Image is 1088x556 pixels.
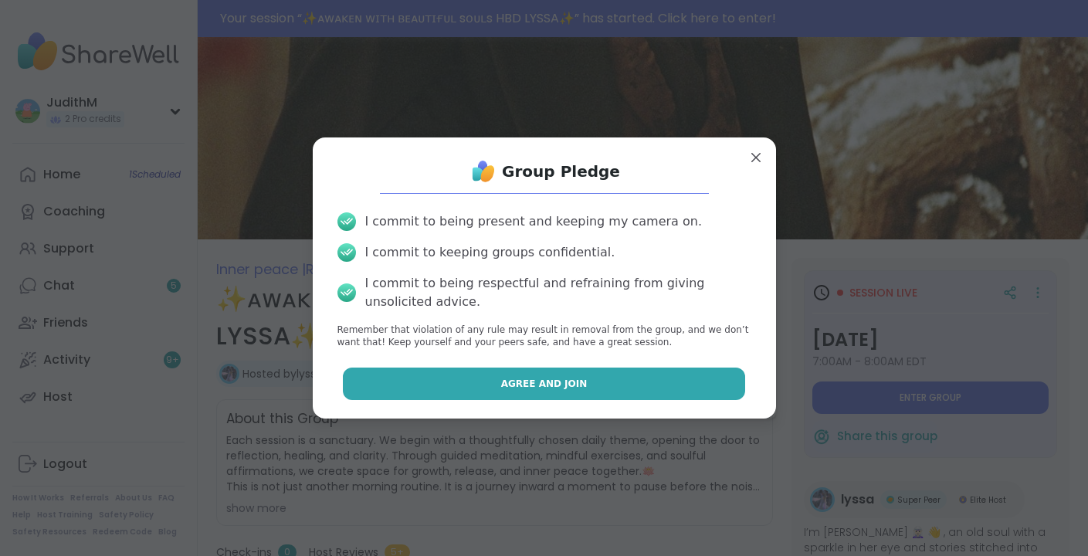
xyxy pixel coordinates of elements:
[365,212,702,231] div: I commit to being present and keeping my camera on.
[501,377,588,391] span: Agree and Join
[468,156,499,187] img: ShareWell Logo
[365,243,615,262] div: I commit to keeping groups confidential.
[337,324,751,350] p: Remember that violation of any rule may result in removal from the group, and we don’t want that!...
[365,274,751,311] div: I commit to being respectful and refraining from giving unsolicited advice.
[343,368,745,400] button: Agree and Join
[502,161,620,182] h1: Group Pledge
